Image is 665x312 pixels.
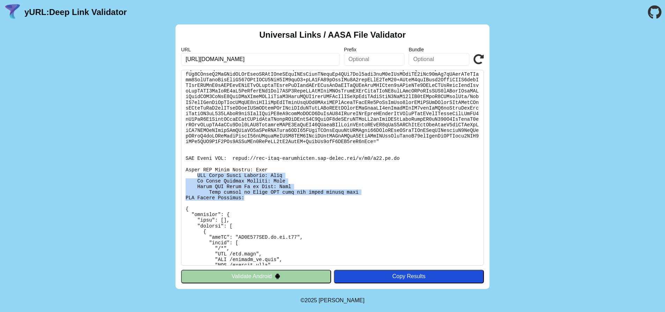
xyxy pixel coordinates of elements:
footer: © [300,289,364,312]
label: URL [181,47,340,52]
div: Copy Results [337,273,480,280]
a: Michael Ibragimchayev's Personal Site [319,297,365,303]
img: droidIcon.svg [275,273,281,279]
label: Bundle [409,47,469,52]
span: 2025 [305,297,317,303]
input: Optional [344,53,405,66]
button: Validate Android [181,270,331,283]
a: yURL:Deep Link Validator [24,7,127,17]
pre: Lorem ipsu do: sitam://c77.ad.el/.sedd-eiusm/tempo-inc-utla-etdoloremag Al Enimadmi: Veni Quisnos... [181,70,484,266]
input: Optional [409,53,469,66]
label: Prefix [344,47,405,52]
img: yURL Logo [3,3,22,21]
button: Copy Results [334,270,484,283]
input: Required [181,53,340,66]
h2: Universal Links / AASA File Validator [259,30,406,40]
